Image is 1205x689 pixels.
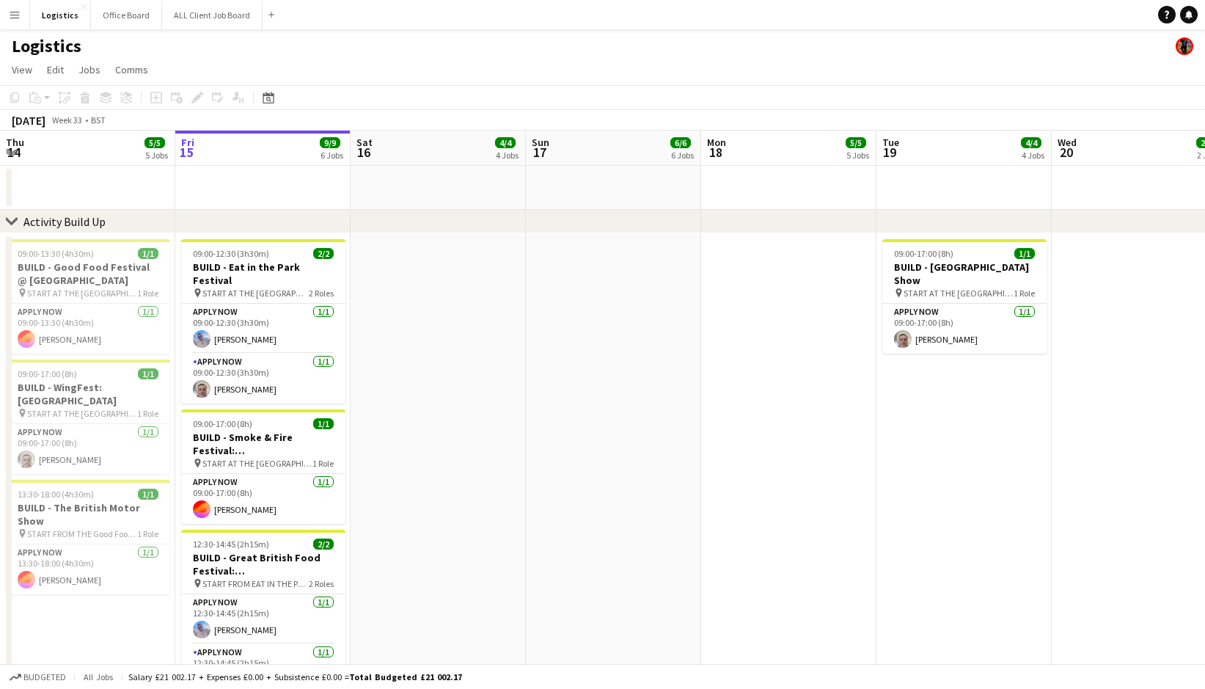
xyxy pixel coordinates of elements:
[309,288,334,299] span: 2 Roles
[193,248,269,259] span: 09:00-12:30 (3h30m)
[138,248,158,259] span: 1/1
[880,144,899,161] span: 19
[1058,136,1077,149] span: Wed
[181,304,345,354] app-card-role: APPLY NOW1/109:00-12:30 (3h30m)[PERSON_NAME]
[309,578,334,589] span: 2 Roles
[313,248,334,259] span: 2/2
[6,304,170,354] app-card-role: APPLY NOW1/109:00-13:30 (4h30m)[PERSON_NAME]
[6,239,170,354] app-job-card: 09:00-13:30 (4h30m)1/1BUILD - Good Food Festival @ [GEOGRAPHIC_DATA] START AT THE [GEOGRAPHIC_DAT...
[1022,150,1044,161] div: 4 Jobs
[882,239,1047,354] app-job-card: 09:00-17:00 (8h)1/1BUILD - [GEOGRAPHIC_DATA] Show START AT THE [GEOGRAPHIC_DATA]1 RoleAPPLY NOW1/...
[530,144,549,161] span: 17
[18,248,94,259] span: 09:00-13:30 (4h30m)
[882,304,1047,354] app-card-role: APPLY NOW1/109:00-17:00 (8h)[PERSON_NAME]
[705,144,726,161] span: 18
[138,368,158,379] span: 1/1
[181,409,345,524] app-job-card: 09:00-17:00 (8h)1/1BUILD - Smoke & Fire Festival: [GEOGRAPHIC_DATA] START AT THE [GEOGRAPHIC_DATA...
[12,63,32,76] span: View
[12,35,81,57] h1: Logistics
[6,136,24,149] span: Thu
[894,248,953,259] span: 09:00-17:00 (8h)
[6,544,170,594] app-card-role: APPLY NOW1/113:30-18:00 (4h30m)[PERSON_NAME]
[181,136,194,149] span: Fri
[313,418,334,429] span: 1/1
[320,137,340,148] span: 9/9
[23,672,66,682] span: Budgeted
[181,474,345,524] app-card-role: APPLY NOW1/109:00-17:00 (8h)[PERSON_NAME]
[12,113,45,128] div: [DATE]
[181,354,345,404] app-card-role: APPLY NOW1/109:00-12:30 (3h30m)[PERSON_NAME]
[27,408,137,419] span: START AT THE [GEOGRAPHIC_DATA]
[313,539,334,550] span: 2/2
[6,424,170,474] app-card-role: APPLY NOW1/109:00-17:00 (8h)[PERSON_NAME]
[354,144,373,161] span: 16
[193,418,252,429] span: 09:00-17:00 (8h)
[27,288,137,299] span: START AT THE [GEOGRAPHIC_DATA]
[18,368,77,379] span: 09:00-17:00 (8h)
[846,137,866,148] span: 5/5
[181,239,345,404] app-job-card: 09:00-12:30 (3h30m)2/2BUILD - Eat in the Park Festival START AT THE [GEOGRAPHIC_DATA]2 RolesAPPLY...
[846,150,869,161] div: 5 Jobs
[1014,288,1035,299] span: 1 Role
[144,137,165,148] span: 5/5
[91,1,162,29] button: Office Board
[137,288,158,299] span: 1 Role
[321,150,343,161] div: 6 Jobs
[202,578,309,589] span: START FROM EAT IN THE PARK FESTIVAL
[81,671,116,682] span: All jobs
[1014,248,1035,259] span: 1/1
[18,489,94,500] span: 13:30-18:00 (4h30m)
[202,458,312,469] span: START AT THE [GEOGRAPHIC_DATA]
[128,671,462,682] div: Salary £21 002.17 + Expenses £0.00 + Subsistence £0.00 =
[356,136,373,149] span: Sat
[4,144,24,161] span: 14
[30,1,91,29] button: Logistics
[707,136,726,149] span: Mon
[7,669,68,685] button: Budgeted
[532,136,549,149] span: Sun
[137,528,158,539] span: 1 Role
[882,260,1047,287] h3: BUILD - [GEOGRAPHIC_DATA] Show
[115,63,148,76] span: Comms
[6,381,170,407] h3: BUILD - WingFest: [GEOGRAPHIC_DATA]
[27,528,137,539] span: START FROM THE Good Food Festival @ [GEOGRAPHIC_DATA]
[1055,144,1077,161] span: 20
[312,458,334,469] span: 1 Role
[47,63,64,76] span: Edit
[202,288,309,299] span: START AT THE [GEOGRAPHIC_DATA]
[162,1,263,29] button: ALL Client Job Board
[48,114,85,125] span: Week 33
[138,489,158,500] span: 1/1
[904,288,1014,299] span: START AT THE [GEOGRAPHIC_DATA]
[671,150,694,161] div: 6 Jobs
[6,60,38,79] a: View
[349,671,462,682] span: Total Budgeted £21 002.17
[109,60,154,79] a: Comms
[41,60,70,79] a: Edit
[1021,137,1041,148] span: 4/4
[137,408,158,419] span: 1 Role
[23,214,106,229] div: Activity Build Up
[145,150,168,161] div: 5 Jobs
[181,431,345,457] h3: BUILD - Smoke & Fire Festival: [GEOGRAPHIC_DATA]
[6,360,170,474] app-job-card: 09:00-17:00 (8h)1/1BUILD - WingFest: [GEOGRAPHIC_DATA] START AT THE [GEOGRAPHIC_DATA]1 RoleAPPLY ...
[73,60,106,79] a: Jobs
[181,551,345,577] h3: BUILD - Great British Food Festival: [GEOGRAPHIC_DATA][PERSON_NAME]
[181,260,345,287] h3: BUILD - Eat in the Park Festival
[193,539,269,550] span: 12:30-14:45 (2h15m)
[670,137,691,148] span: 6/6
[6,260,170,287] h3: BUILD - Good Food Festival @ [GEOGRAPHIC_DATA]
[179,144,194,161] span: 15
[181,594,345,644] app-card-role: APPLY NOW1/112:30-14:45 (2h15m)[PERSON_NAME]
[91,114,106,125] div: BST
[882,136,899,149] span: Tue
[6,480,170,594] app-job-card: 13:30-18:00 (4h30m)1/1BUILD - The British Motor Show START FROM THE Good Food Festival @ [GEOGRAP...
[495,137,516,148] span: 4/4
[496,150,519,161] div: 4 Jobs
